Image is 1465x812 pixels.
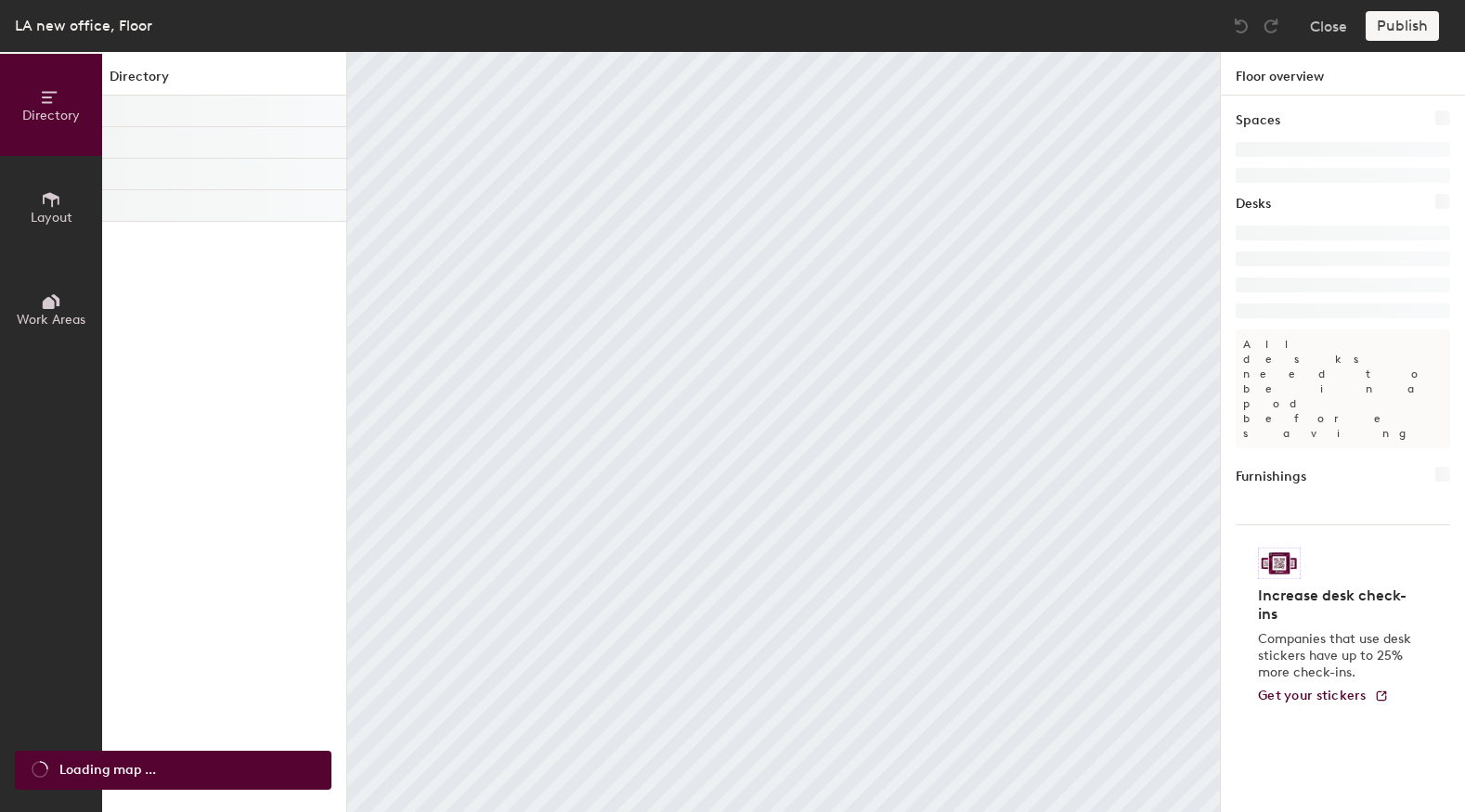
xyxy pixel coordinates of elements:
h1: Furnishings [1236,467,1306,487]
h1: Floor overview [1221,52,1465,96]
a: Get your stickers [1258,689,1389,704]
span: Loading map ... [59,760,156,780]
h1: Desks [1236,194,1271,214]
div: LA new office, Floor [15,14,152,37]
span: Layout [31,210,72,226]
img: Sticker logo [1258,548,1301,579]
h4: Increase desk check-ins [1258,586,1417,624]
canvas: Map [347,52,1220,812]
p: Companies that use desk stickers have up to 25% more check-ins. [1258,631,1417,681]
span: Get your stickers [1258,688,1367,703]
button: Close [1310,11,1347,41]
img: Redo [1262,17,1280,35]
img: Undo [1232,17,1251,35]
p: All desks need to be in a pod before saving [1236,329,1450,448]
h1: Spaces [1236,110,1280,131]
h1: Directory [102,67,346,96]
span: Directory [22,108,80,123]
span: Work Areas [17,312,85,328]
